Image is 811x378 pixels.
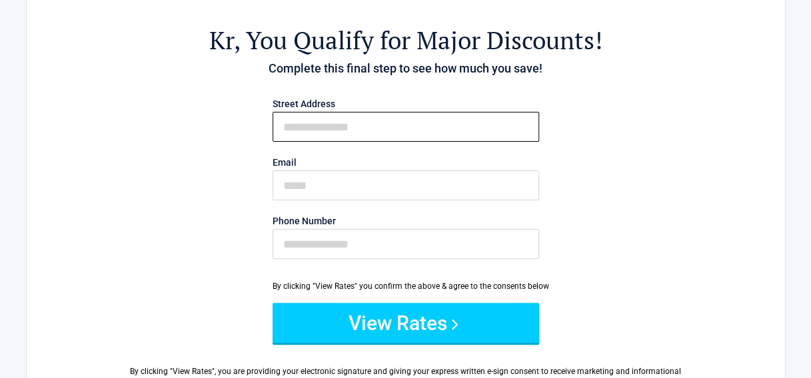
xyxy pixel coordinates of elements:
span: kr [209,24,234,57]
h4: Complete this final step to see how much you save! [100,60,712,77]
label: Street Address [273,99,539,108]
label: Phone Number [273,216,539,226]
h2: , You Qualify for Major Discounts! [100,24,712,57]
span: View Rates [173,367,212,376]
label: Email [273,158,539,167]
div: By clicking "View Rates" you confirm the above & agree to the consents below [273,280,539,292]
button: View Rates [273,303,539,343]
